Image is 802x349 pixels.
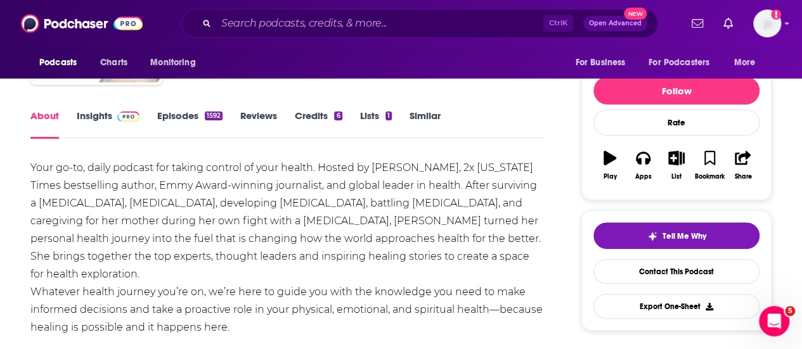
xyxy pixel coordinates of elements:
[753,10,781,37] span: Logged in as lilifeinberg
[649,54,709,72] span: For Podcasters
[593,259,760,284] a: Contact This Podcast
[734,173,751,181] div: Share
[181,9,658,38] div: Search podcasts, credits, & more...
[759,306,789,336] iframe: Intercom live chat
[693,143,726,188] button: Bookmark
[334,111,342,120] div: 6
[695,173,725,181] div: Bookmark
[604,173,617,181] div: Play
[660,143,693,188] button: List
[30,51,93,75] button: open menu
[671,173,682,181] div: List
[77,110,139,139] a: InsightsPodchaser Pro
[593,294,760,319] button: Export One-Sheet
[216,13,543,34] input: Search podcasts, credits, & more...
[583,16,647,31] button: Open AdvancedNew
[575,54,625,72] span: For Business
[157,110,223,139] a: Episodes1592
[30,110,59,139] a: About
[593,110,760,136] div: Rate
[640,51,728,75] button: open menu
[593,222,760,249] button: tell me why sparkleTell Me Why
[566,51,641,75] button: open menu
[734,54,756,72] span: More
[21,11,143,35] img: Podchaser - Follow, Share and Rate Podcasts
[593,77,760,105] button: Follow
[92,51,135,75] a: Charts
[410,110,441,139] a: Similar
[635,173,652,181] div: Apps
[727,143,760,188] button: Share
[593,143,626,188] button: Play
[663,231,706,241] span: Tell Me Why
[205,111,223,120] div: 1592
[753,10,781,37] img: User Profile
[718,13,738,34] a: Show notifications dropdown
[687,13,708,34] a: Show notifications dropdown
[141,51,212,75] button: open menu
[100,54,127,72] span: Charts
[626,143,659,188] button: Apps
[589,20,642,27] span: Open Advanced
[785,306,795,316] span: 5
[39,54,77,72] span: Podcasts
[624,8,647,20] span: New
[771,10,781,20] svg: Add a profile image
[117,111,139,122] img: Podchaser Pro
[725,51,772,75] button: open menu
[360,110,392,139] a: Lists1
[385,111,392,120] div: 1
[753,10,781,37] button: Show profile menu
[295,110,342,139] a: Credits6
[150,54,195,72] span: Monitoring
[647,231,657,241] img: tell me why sparkle
[240,110,277,139] a: Reviews
[543,15,573,32] span: Ctrl K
